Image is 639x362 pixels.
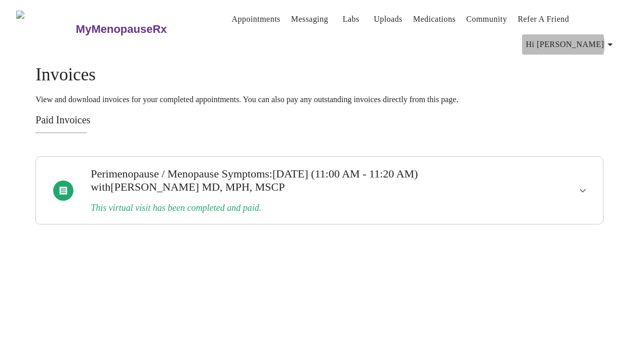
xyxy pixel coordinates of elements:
[374,12,403,26] a: Uploads
[232,12,281,26] a: Appointments
[91,180,285,193] span: with [PERSON_NAME] MD, MPH, MSCP
[228,9,285,29] button: Appointments
[526,37,616,52] span: Hi [PERSON_NAME]
[76,23,167,36] h3: MyMenopauseRx
[91,203,494,213] h3: This virtual visit has been completed and paid.
[335,9,367,29] button: Labs
[409,9,460,29] button: Medications
[413,12,456,26] a: Medications
[522,34,620,55] button: Hi [PERSON_NAME]
[513,9,573,29] button: Refer a Friend
[74,12,207,47] a: MyMenopauseRx
[517,12,569,26] a: Refer a Friend
[466,12,507,26] a: Community
[35,95,603,104] p: View and download invoices for your completed appointments. You can also pay any outstanding invo...
[343,12,360,26] a: Labs
[35,65,603,85] h4: Invoices
[462,9,511,29] button: Community
[291,12,328,26] a: Messaging
[91,167,494,194] h3: : [DATE] (11:00 AM - 11:20 AM)
[35,114,603,126] h3: Paid Invoices
[287,9,332,29] button: Messaging
[370,9,407,29] button: Uploads
[571,178,595,203] button: show more
[16,11,74,49] img: MyMenopauseRx Logo
[91,167,269,180] span: Perimenopause / Menopause Symptoms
